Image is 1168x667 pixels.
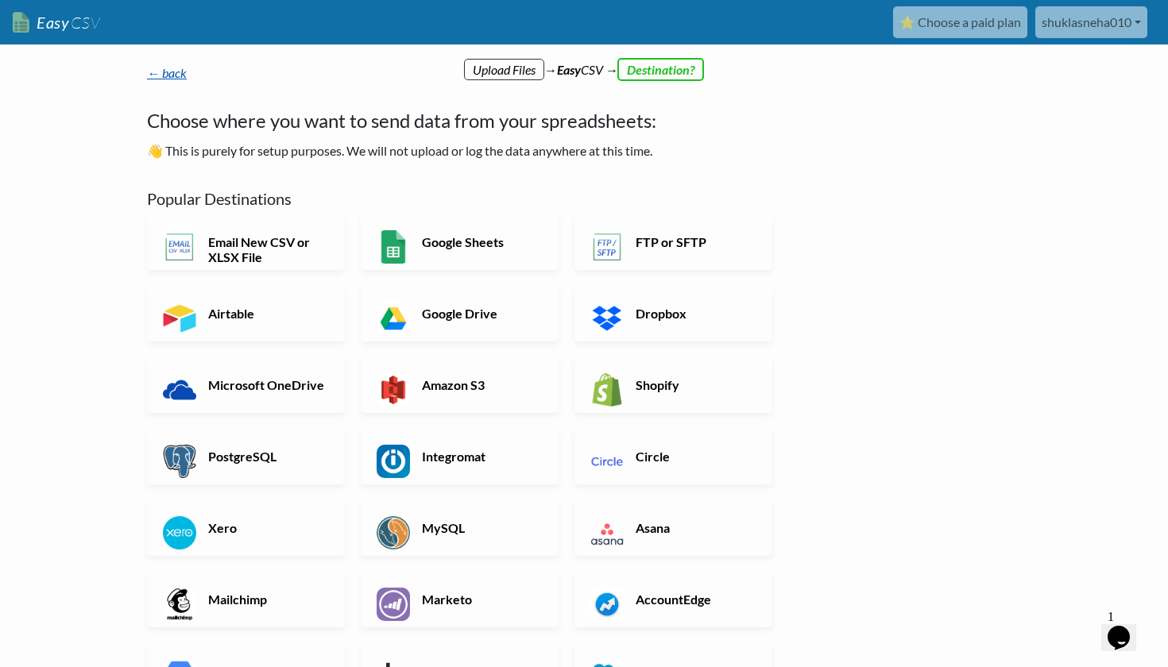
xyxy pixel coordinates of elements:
img: Mailchimp App & API [163,588,196,621]
img: Circle App & API [590,445,624,478]
img: Asana App & API [590,516,624,549]
a: Mailchimp [147,572,345,627]
h6: FTP or SFTP [632,234,756,249]
h4: Choose where you want to send data from your spreadsheets: [147,106,795,135]
img: MySQL App & API [377,516,410,549]
img: Google Sheets App & API [377,230,410,264]
img: Amazon S3 App & API [377,373,410,407]
h6: Circle [632,449,756,464]
div: → CSV → [131,44,1037,79]
a: ⭐ Choose a paid plan [893,6,1027,38]
a: ← back [147,65,187,80]
iframe: chat widget [1101,603,1152,651]
a: Asana [574,500,772,556]
h6: Dropbox [632,306,756,321]
h6: Integromat [418,449,543,464]
img: PostgreSQL App & API [163,445,196,478]
img: Airtable App & API [163,302,196,335]
h6: Shopify [632,377,756,392]
a: Circle [574,429,772,484]
a: Dropbox [574,286,772,341]
h6: Amazon S3 [418,377,543,392]
img: Shopify App & API [590,373,624,407]
img: Integromat App & API [377,445,410,478]
a: Integromat [361,429,559,484]
h6: Google Drive [418,306,543,321]
a: Microsoft OneDrive [147,357,345,413]
img: Marketo App & API [377,588,410,621]
h6: PostgreSQL [204,449,329,464]
a: MySQL [361,500,559,556]
h6: Marketo [418,592,543,607]
a: Airtable [147,286,345,341]
a: EasyCSV [13,6,100,39]
span: CSV [69,13,100,33]
a: FTP or SFTP [574,214,772,270]
img: Xero App & API [163,516,196,549]
h6: AccountEdge [632,592,756,607]
a: Xero [147,500,345,556]
p: 👋 This is purely for setup purposes. We will not upload or log the data anywhere at this time. [147,141,795,160]
img: Dropbox App & API [590,302,624,335]
h6: Google Sheets [418,234,543,249]
img: FTP or SFTP App & API [590,230,624,264]
h6: MySQL [418,520,543,535]
h5: Popular Destinations [147,189,795,208]
h6: Email New CSV or XLSX File [204,234,329,264]
a: Email New CSV or XLSX File [147,214,345,270]
a: Shopify [574,357,772,413]
h6: Mailchimp [204,592,329,607]
h6: Microsoft OneDrive [204,377,329,392]
a: PostgreSQL [147,429,345,484]
img: Microsoft OneDrive App & API [163,373,196,407]
a: shuklasneha010 [1035,6,1147,38]
h6: Asana [632,520,756,535]
a: Google Sheets [361,214,559,270]
h6: Xero [204,520,329,535]
a: Amazon S3 [361,357,559,413]
a: AccountEdge [574,572,772,627]
img: AccountEdge App & API [590,588,624,621]
img: Email New CSV or XLSX File App & API [163,230,196,264]
img: Google Drive App & API [377,302,410,335]
h6: Airtable [204,306,329,321]
a: Google Drive [361,286,559,341]
a: Marketo [361,572,559,627]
